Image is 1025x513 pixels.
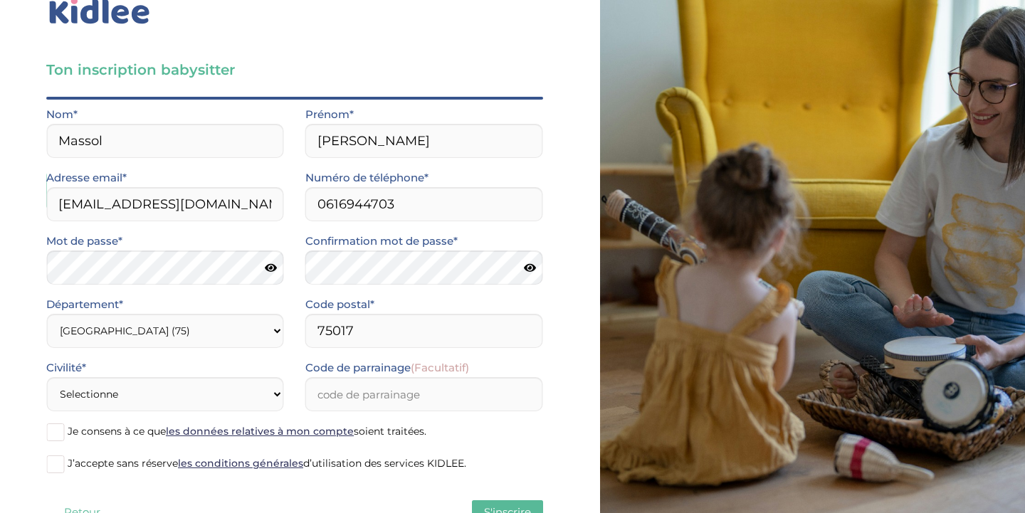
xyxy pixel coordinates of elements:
[305,105,354,124] label: Prénom*
[46,169,127,187] label: Adresse email*
[46,232,122,250] label: Mot de passe*
[46,187,284,221] input: Email
[68,425,426,438] span: Je consens à ce que soient traitées.
[166,425,354,438] a: les données relatives à mon compte
[46,295,123,314] label: Département*
[46,359,86,377] label: Civilité*
[305,377,543,411] input: code de parrainage
[46,60,543,80] h3: Ton inscription babysitter
[305,295,374,314] label: Code postal*
[68,457,466,470] span: J’accepte sans réserve d’utilisation des services KIDLEE.
[305,359,469,377] label: Code de parrainage
[305,169,429,187] label: Numéro de téléphone*
[305,187,543,221] input: Numero de telephone
[305,232,458,250] label: Confirmation mot de passe*
[305,314,543,348] input: Code postal
[46,124,284,158] input: Nom
[305,124,543,158] input: Prénom
[411,361,469,374] span: (Facultatif)
[178,457,303,470] a: les conditions générales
